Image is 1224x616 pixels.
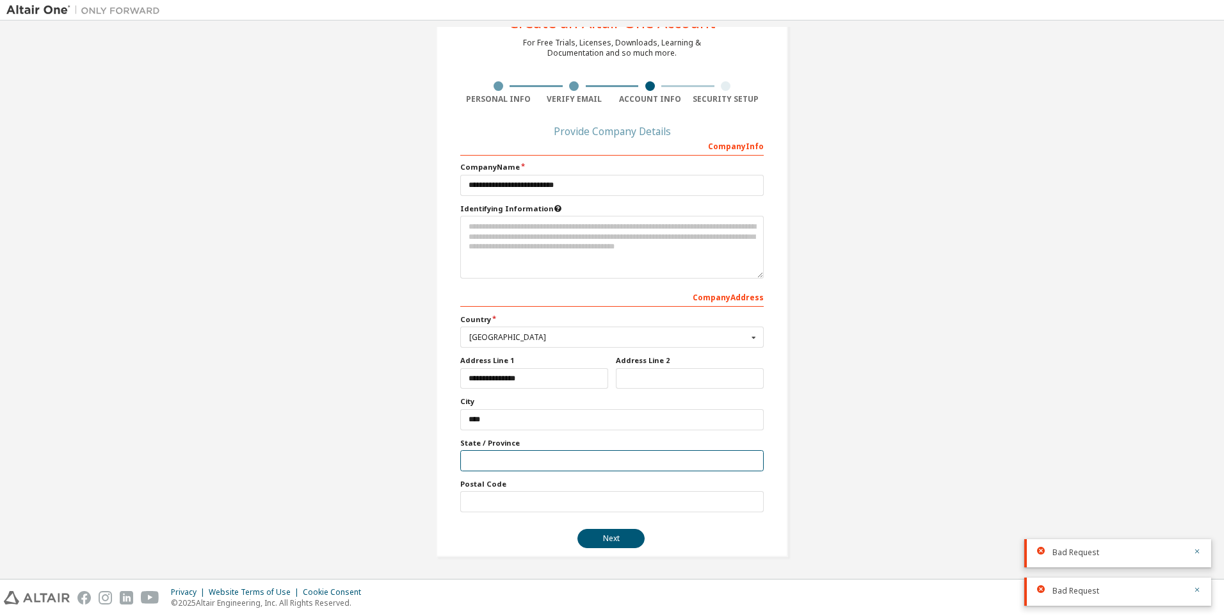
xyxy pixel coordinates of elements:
div: Personal Info [460,94,536,104]
label: Company Name [460,162,764,172]
img: facebook.svg [77,591,91,604]
div: Security Setup [688,94,764,104]
p: © 2025 Altair Engineering, Inc. All Rights Reserved. [171,597,369,608]
div: For Free Trials, Licenses, Downloads, Learning & Documentation and so much more. [523,38,701,58]
div: Provide Company Details [460,127,764,135]
label: Address Line 1 [460,355,608,366]
label: State / Province [460,438,764,448]
div: Create an Altair One Account [509,15,716,30]
label: Postal Code [460,479,764,489]
img: youtube.svg [141,591,159,604]
div: Privacy [171,587,209,597]
img: instagram.svg [99,591,112,604]
img: Altair One [6,4,166,17]
span: Bad Request [1052,547,1099,558]
label: City [460,396,764,407]
label: Country [460,314,764,325]
div: Company Info [460,135,764,156]
button: Next [577,529,645,548]
span: Bad Request [1052,586,1099,596]
div: [GEOGRAPHIC_DATA] [469,334,748,341]
div: Account Info [612,94,688,104]
div: Website Terms of Use [209,587,303,597]
label: Please provide any information that will help our support team identify your company. Email and n... [460,204,764,214]
div: Verify Email [536,94,613,104]
img: altair_logo.svg [4,591,70,604]
div: Cookie Consent [303,587,369,597]
label: Address Line 2 [616,355,764,366]
div: Company Address [460,286,764,307]
img: linkedin.svg [120,591,133,604]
